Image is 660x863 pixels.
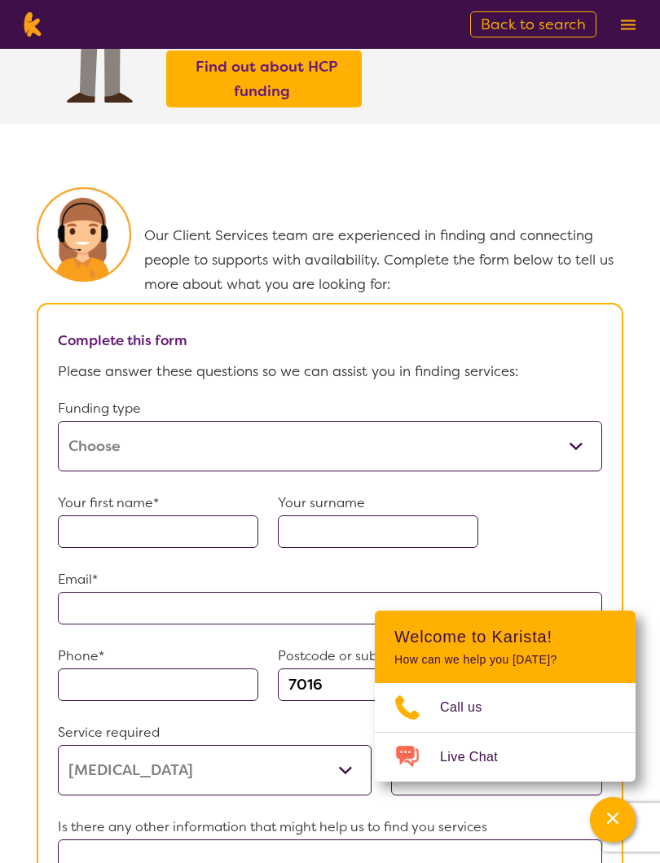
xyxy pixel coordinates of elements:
a: Back to search [470,11,596,37]
img: Karista logo [20,12,45,37]
p: Is there any other information that might help us to find you services [58,815,602,839]
b: Find out about HCP funding [196,57,337,101]
b: Complete this form [58,331,187,349]
p: Please answer these questions so we can assist you in finding services: [58,359,602,383]
span: Back to search [481,15,586,34]
ul: Choose channel [375,683,636,782]
img: menu [621,20,636,30]
p: Postcode or suburb [278,644,478,668]
p: How can we help you [DATE]? [394,653,616,667]
p: Service required [58,721,372,745]
span: Call us [440,695,502,720]
h2: Welcome to Karista! [394,627,616,646]
p: Email* [58,567,602,592]
h2: Tell us more [144,187,623,217]
p: Your surname [278,491,478,515]
a: Find out about HCP funding [170,55,358,103]
div: Channel Menu [375,611,636,782]
p: Our Client Services team are experienced in finding and connecting people to supports with availa... [144,223,623,296]
button: Channel Menu [590,797,636,843]
p: Phone* [58,644,258,668]
span: Live Chat [440,745,517,769]
p: Funding type [58,396,602,421]
p: Your first name* [58,491,258,515]
img: Karista Client Service [37,187,131,282]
